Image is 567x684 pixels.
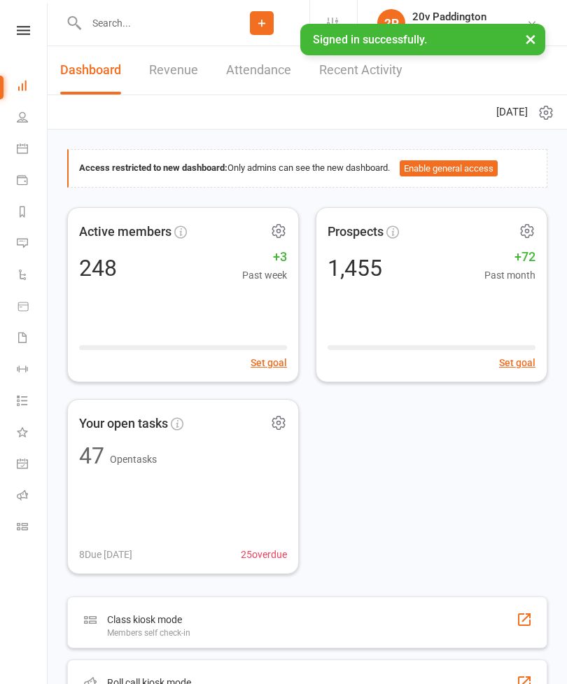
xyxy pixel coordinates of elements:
[17,481,48,512] a: Roll call kiosk mode
[17,449,48,481] a: General attendance kiosk mode
[79,160,536,177] div: Only admins can see the new dashboard.
[328,222,384,242] span: Prospects
[484,247,535,267] span: +72
[496,104,528,120] span: [DATE]
[241,547,287,562] span: 25 overdue
[17,103,48,134] a: People
[17,134,48,166] a: Calendar
[412,11,486,23] div: 20v Paddington
[79,414,168,434] span: Your open tasks
[242,267,287,283] span: Past week
[110,454,157,465] span: Open tasks
[328,257,382,279] div: 1,455
[82,13,214,33] input: Search...
[17,512,48,544] a: Class kiosk mode
[79,162,227,173] strong: Access restricted to new dashboard:
[79,222,171,242] span: Active members
[17,292,48,323] a: Product Sales
[242,247,287,267] span: +3
[400,160,498,177] button: Enable general access
[313,33,427,46] span: Signed in successfully.
[60,46,121,95] a: Dashboard
[79,257,117,279] div: 248
[484,267,535,283] span: Past month
[107,611,190,628] div: Class kiosk mode
[79,445,104,467] div: 47
[412,23,486,36] div: 20v Paddington
[107,628,190,638] div: Members self check-in
[149,46,198,95] a: Revenue
[79,547,132,562] span: 8 Due [DATE]
[251,355,287,370] button: Set goal
[377,9,405,37] div: 2P
[17,197,48,229] a: Reports
[17,166,48,197] a: Payments
[319,46,402,95] a: Recent Activity
[518,24,543,54] button: ×
[17,418,48,449] a: What's New
[226,46,291,95] a: Attendance
[17,71,48,103] a: Dashboard
[499,355,535,370] button: Set goal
